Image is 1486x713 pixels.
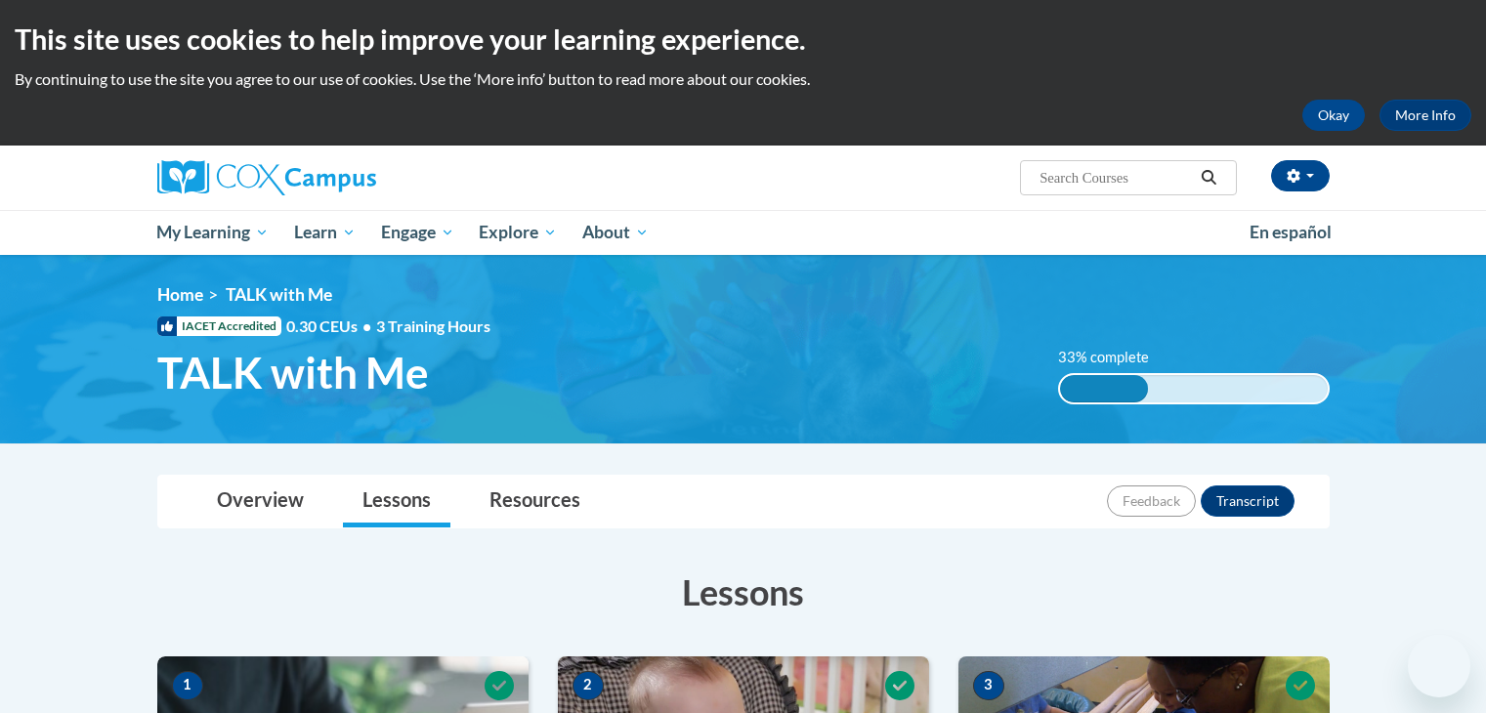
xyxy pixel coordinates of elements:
span: 0.30 CEUs [286,315,376,337]
img: Cox Campus [157,160,376,195]
a: My Learning [145,210,282,255]
span: Engage [381,221,454,244]
span: Explore [479,221,557,244]
a: More Info [1380,100,1471,131]
button: Feedback [1107,485,1196,517]
button: Search [1194,166,1223,189]
span: My Learning [156,221,269,244]
span: TALK with Me [226,284,332,305]
p: By continuing to use the site you agree to our use of cookies. Use the ‘More info’ button to read... [15,68,1471,90]
a: Home [157,284,203,305]
button: Account Settings [1271,160,1330,191]
span: Learn [294,221,356,244]
a: Explore [466,210,570,255]
h2: This site uses cookies to help improve your learning experience. [15,20,1471,59]
div: 33% complete [1060,375,1148,402]
span: 3 Training Hours [376,316,490,335]
span: • [362,316,371,335]
iframe: Button to launch messaging window [1408,635,1470,697]
a: About [570,210,661,255]
label: 33% complete [1058,347,1170,368]
span: TALK with Me [157,347,429,398]
span: 3 [973,671,1004,700]
a: Overview [197,476,323,527]
span: IACET Accredited [157,316,281,336]
a: Resources [470,476,600,527]
button: Okay [1302,100,1365,131]
div: Main menu [128,210,1359,255]
input: Search Courses [1038,166,1194,189]
span: About [582,221,649,244]
a: En español [1237,212,1344,253]
span: 2 [573,671,604,700]
a: Learn [281,210,368,255]
span: 1 [172,671,203,700]
a: Engage [368,210,467,255]
button: Transcript [1201,485,1295,517]
h3: Lessons [157,567,1330,616]
a: Lessons [343,476,450,527]
span: En español [1250,222,1332,242]
a: Cox Campus [157,160,529,195]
